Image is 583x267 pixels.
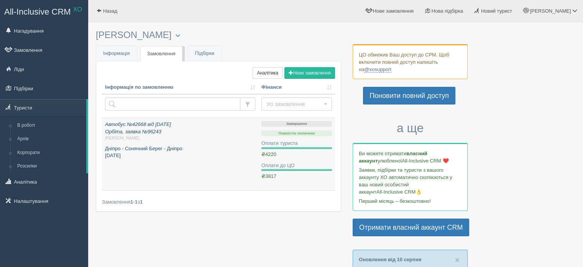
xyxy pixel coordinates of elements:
a: Автобус №42668 від [DATE]Орбіта, заявка №96243[PERSON_NAME] Дніпро - Сонячний Берег - Дніпро[DATE] [102,118,258,190]
p: Перший місяць – безкоштовно! [359,197,461,205]
span: Новий турист [481,8,512,14]
a: All-Inclusive CRM XO [0,0,88,22]
button: Усі замовлення [261,98,332,111]
p: Завершено [261,121,332,127]
h3: а ще [353,121,468,135]
span: Нове замовлення [373,8,414,14]
a: Отримати власний аккаунт CRM [353,219,469,236]
div: Оплати до ЦО [261,162,332,169]
span: × [455,255,460,264]
b: власний аккаунт [359,151,427,164]
i: Автобус №42668 від [DATE] Орбіта, заявка №96243 [105,121,255,141]
button: Нове замовлення [284,67,335,79]
span: [PERSON_NAME] [530,8,571,14]
a: В роботі [14,119,86,133]
sup: XO [73,6,82,13]
a: Корпорати [14,146,86,160]
span: ₴4220 [261,151,276,157]
span: [PERSON_NAME] [105,135,255,141]
p: Дніпро - Сонячний Берег - Дніпро [DATE] [105,145,255,159]
input: Пошук за номером замовлення, ПІБ або паспортом туриста [105,98,240,111]
a: Замовлення [140,46,182,62]
p: Ви можете отримати улюбленої [359,150,461,164]
p: Заявки, підбірки та туристи з вашого аккаунту ХО автоматично скопіюються у ваш новий особистий ак... [359,166,461,196]
p: Повністю оплачено [261,131,332,136]
span: Інформація [103,50,130,56]
a: Поновити повний доступ [363,87,455,104]
b: 1 [140,199,143,205]
a: Фінанси [261,84,332,91]
span: All-Inclusive CRM👌 [376,189,422,195]
a: Архів [14,132,86,146]
span: Усі замовлення [266,100,322,108]
span: All-Inclusive CRM [4,7,71,17]
span: Нова підбірка [432,8,463,14]
a: Розсилки [14,159,86,173]
span: ₴3817 [261,173,276,179]
div: ЦО обмежив Ваш доступ до СРМ. Щоб включити повний доступ напишіть на [353,44,468,79]
a: Оновлення від 10 серпня [359,257,421,262]
a: Аналітика [253,67,282,79]
div: Замовлення з [102,198,335,206]
a: Інформація [96,46,137,61]
span: All-Inclusive CRM ❤️ [402,158,448,164]
a: @xosupport [364,66,391,73]
h3: [PERSON_NAME] [96,30,341,40]
div: Оплати туриста [261,140,332,147]
b: 1-1 [130,199,138,205]
span: Назад [103,8,117,14]
a: Інформація по замовленню [105,84,255,91]
button: Close [455,256,460,264]
a: Підбірки [188,46,221,61]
